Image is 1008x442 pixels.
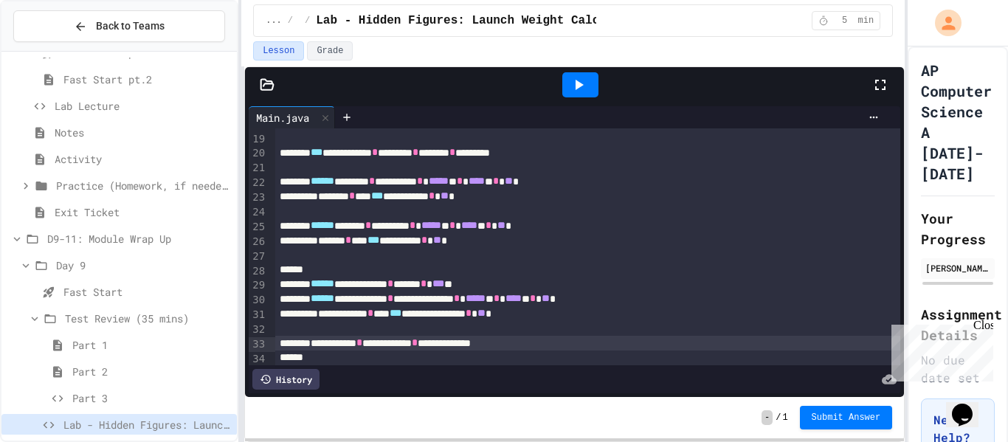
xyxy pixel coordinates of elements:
[249,352,267,367] div: 34
[782,412,787,424] span: 1
[72,364,231,379] span: Part 2
[249,235,267,249] div: 26
[65,311,231,326] span: Test Review (35 mins)
[249,308,267,322] div: 31
[921,208,995,249] h2: Your Progress
[925,261,990,274] div: [PERSON_NAME]
[249,205,267,220] div: 24
[56,178,231,193] span: Practice (Homework, if needed)
[72,390,231,406] span: Part 3
[13,10,225,42] button: Back to Teams
[249,337,267,352] div: 33
[249,176,267,190] div: 22
[886,319,993,381] iframe: chat widget
[288,15,293,27] span: /
[266,15,282,27] span: ...
[249,106,335,128] div: Main.java
[56,258,231,273] span: Day 9
[919,6,965,40] div: My Account
[63,284,231,300] span: Fast Start
[253,41,304,61] button: Lesson
[305,15,310,27] span: /
[800,406,893,429] button: Submit Answer
[249,264,267,279] div: 28
[55,125,231,140] span: Notes
[833,15,857,27] span: 5
[55,204,231,220] span: Exit Ticket
[921,60,995,184] h1: AP Computer Science A [DATE]-[DATE]
[249,249,267,264] div: 27
[249,293,267,308] div: 30
[47,231,231,246] span: D9-11: Module Wrap Up
[307,41,353,61] button: Grade
[55,151,231,167] span: Activity
[776,412,781,424] span: /
[249,146,267,161] div: 20
[316,12,642,30] span: Lab - Hidden Figures: Launch Weight Calculator
[72,337,231,353] span: Part 1
[6,6,102,94] div: Chat with us now!Close
[921,304,995,345] h2: Assignment Details
[762,410,773,425] span: -
[812,412,881,424] span: Submit Answer
[252,369,320,390] div: History
[63,72,231,87] span: Fast Start pt.2
[946,383,993,427] iframe: chat widget
[63,417,231,432] span: Lab - Hidden Figures: Launch Weight Calculator
[858,15,874,27] span: min
[96,18,165,34] span: Back to Teams
[249,132,267,147] div: 19
[249,190,267,205] div: 23
[249,220,267,235] div: 25
[249,110,317,125] div: Main.java
[249,161,267,176] div: 21
[249,278,267,293] div: 29
[55,98,231,114] span: Lab Lecture
[249,322,267,337] div: 32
